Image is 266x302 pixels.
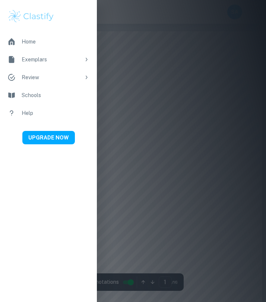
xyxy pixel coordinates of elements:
div: Help [22,109,89,117]
div: Home [22,38,89,46]
div: Exemplars [22,55,80,64]
img: Clastify logo [7,9,55,24]
div: Schools [22,91,89,99]
div: Review [22,73,80,81]
button: UPGRADE NOW [22,131,75,144]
